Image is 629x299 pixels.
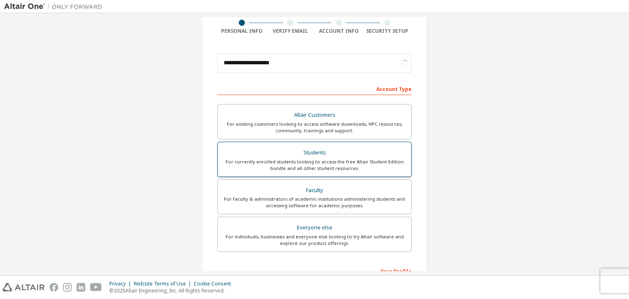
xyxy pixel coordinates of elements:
[223,196,406,209] div: For faculty & administrators of academic institutions administering students and accessing softwa...
[109,287,236,294] p: © 2025 Altair Engineering, Inc. All Rights Reserved.
[217,264,412,277] div: Your Profile
[109,281,133,287] div: Privacy
[223,121,406,134] div: For existing customers looking to access software downloads, HPC resources, community, trainings ...
[90,283,102,292] img: youtube.svg
[223,233,406,247] div: For individuals, businesses and everyone else looking to try Altair software and explore our prod...
[194,281,236,287] div: Cookie Consent
[217,82,412,95] div: Account Type
[50,283,58,292] img: facebook.svg
[314,28,363,34] div: Account Info
[266,28,315,34] div: Verify Email
[223,147,406,159] div: Students
[223,222,406,233] div: Everyone else
[223,185,406,196] div: Faculty
[363,28,412,34] div: Security Setup
[2,283,45,292] img: altair_logo.svg
[217,28,266,34] div: Personal Info
[133,281,194,287] div: Website Terms of Use
[4,2,106,11] img: Altair One
[77,283,85,292] img: linkedin.svg
[223,159,406,172] div: For currently enrolled students looking to access the free Altair Student Edition bundle and all ...
[223,109,406,121] div: Altair Customers
[63,283,72,292] img: instagram.svg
